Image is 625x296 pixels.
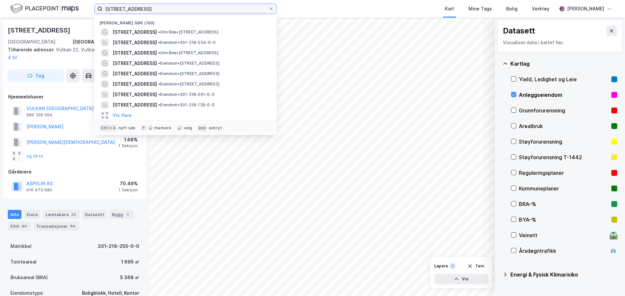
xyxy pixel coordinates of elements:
div: Ctrl + k [100,125,117,131]
div: Bolig [506,5,518,13]
span: • [158,92,160,97]
div: Bruksareal (BRA) [10,274,48,281]
div: 1 695 ㎡ [121,258,139,266]
div: Verktøy [532,5,549,13]
span: • [158,30,160,34]
div: BYA–% [519,216,609,224]
div: Bygg [109,210,133,219]
span: [STREET_ADDRESS] [113,28,157,36]
button: Vis flere [113,111,132,119]
div: Info [8,210,21,219]
div: Transaksjoner [34,222,79,231]
span: • [158,61,160,66]
span: • [158,40,160,45]
div: Vulkan 22, Vulkan 12, Vulkan 16 [8,46,137,61]
div: 986 328 564 [26,112,52,118]
div: Grunnforurensning [519,107,609,114]
span: • [158,82,160,86]
span: • [158,50,160,55]
div: nytt søk [118,125,136,131]
div: Mine Tags [468,5,492,13]
div: markere [154,125,171,131]
div: 5 368 ㎡ [120,274,139,281]
span: Eiendom • [STREET_ADDRESS] [158,82,219,87]
iframe: Chat Widget [592,265,625,296]
div: 1.68% [118,136,138,144]
div: [PERSON_NAME] søk (100) [94,15,277,27]
span: [STREET_ADDRESS] [113,59,157,67]
div: Støyforurensning [519,138,609,146]
span: Eiendom • [STREET_ADDRESS] [158,61,219,66]
span: [STREET_ADDRESS] [113,91,157,98]
div: Veinett [519,231,607,239]
div: Kommuneplaner [519,185,609,192]
div: [STREET_ADDRESS] [8,25,72,35]
div: Hjemmelshaver [8,93,142,101]
div: [PERSON_NAME] [567,5,604,13]
div: 1 Seksjon [118,143,138,148]
div: Energi & Fysisk Klimarisiko [510,271,617,278]
div: Tomteareal [10,258,36,266]
div: Visualiser data i kartet her. [503,39,617,46]
div: Gårdeiere [8,168,142,176]
div: 60 [21,223,28,229]
div: Matrikkel [10,242,32,250]
span: Eiendom • 301-218-261-0-0 [158,92,215,97]
button: Tøm [463,261,488,271]
div: esc [197,125,207,131]
div: 1 [124,211,131,218]
span: [STREET_ADDRESS] [113,70,157,78]
span: [STREET_ADDRESS] [113,101,157,109]
span: Eiendom • 301-218-254-0-0 [158,40,215,45]
div: 🛣️ [609,231,618,239]
span: [STREET_ADDRESS] [113,39,157,46]
div: 70.49% [118,180,138,187]
input: Søk på adresse, matrikkel, gårdeiere, leietakere eller personer [103,4,269,14]
div: Årsdøgntrafikk [519,247,607,255]
div: Støyforurensning T-1442 [519,153,609,161]
div: 84 [69,223,76,229]
div: 301-218-255-0-0 [98,242,139,250]
span: Område • [STREET_ADDRESS] [158,50,218,56]
div: Arealbruk [519,122,609,130]
div: Eiere [24,210,40,219]
div: Datasett [503,26,535,36]
div: Kartlag [510,60,617,68]
div: Leietakere [43,210,80,219]
div: avbryt [209,125,222,131]
div: Anleggseiendom [519,91,609,99]
button: Tag [8,69,64,82]
div: Yield, Ledighet og Leie [519,75,609,83]
div: Reguleringsplaner [519,169,609,177]
div: 916 473 680 [26,187,52,193]
span: Eiendom • 301-218-128-0-0 [158,102,215,108]
span: • [158,102,160,107]
span: [STREET_ADDRESS] [113,49,157,57]
div: ESG [8,222,31,231]
span: • [158,71,160,76]
div: [GEOGRAPHIC_DATA], 218/255 [73,38,142,46]
div: Datasett [82,210,107,219]
img: logo.f888ab2527a4732fd821a326f86c7f29.svg [10,3,79,14]
button: Vis [434,274,488,284]
div: 1 Seksjon [118,187,138,193]
span: Eiendom • [STREET_ADDRESS] [158,71,219,76]
div: Layers [434,264,448,269]
span: [STREET_ADDRESS] [113,80,157,88]
div: 22 [70,211,77,218]
div: [GEOGRAPHIC_DATA] [8,38,55,46]
span: Område • [STREET_ADDRESS] [158,30,218,35]
div: 1 [449,263,456,269]
div: Kart [445,5,454,13]
div: BRA–% [519,200,609,208]
span: Tilhørende adresser: [8,47,56,52]
div: velg [184,125,192,131]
